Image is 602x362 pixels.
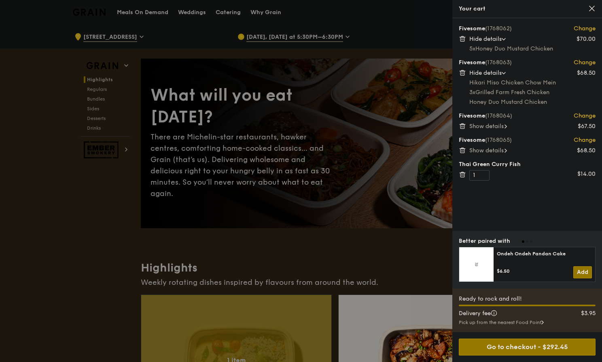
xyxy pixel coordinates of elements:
[459,112,596,120] div: Fivesome
[459,59,596,67] div: Fivesome
[485,112,512,119] span: (1768064)
[469,69,502,76] span: Hide details
[459,339,596,356] div: Go to checkout - $292.45
[530,240,532,243] span: Go to slide 3
[578,122,596,130] div: $67.50
[459,136,596,144] div: Fivesome
[574,25,596,33] a: Change
[459,295,596,303] div: Ready to rock and roll!
[526,240,528,243] span: Go to slide 2
[469,79,596,87] div: Hikari Miso Chicken Chow Mein
[469,88,596,97] div: Grilled Farm Fresh Chicken
[577,170,596,178] div: $14.00
[459,25,596,33] div: Fivesome
[454,309,564,318] div: Delivery fee
[459,237,510,245] div: Better paired with
[459,319,596,326] div: Pick up from the nearest Food Point
[469,123,504,130] span: Show details
[564,309,601,318] div: $3.95
[469,45,596,53] div: Honey Duo Mustard Chicken
[522,240,524,243] span: Go to slide 1
[485,59,512,66] span: (1768063)
[485,25,512,32] span: (1768062)
[469,89,475,96] span: 3x
[573,266,592,278] a: Add
[469,45,475,52] span: 5x
[459,160,596,168] div: Thai Green Curry Fish
[577,69,596,77] div: $68.50
[497,250,592,257] div: Ondeh Ondeh Pandan Cake
[469,36,502,42] span: Hide details
[574,59,596,67] a: Change
[574,136,596,144] a: Change
[469,147,504,154] span: Show details
[577,147,596,155] div: $68.50
[485,137,512,143] span: (1768065)
[469,98,596,106] div: Honey Duo Mustard Chicken
[577,35,596,43] div: $70.00
[497,268,573,274] div: $6.50
[574,112,596,120] a: Change
[459,5,596,13] div: Your cart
